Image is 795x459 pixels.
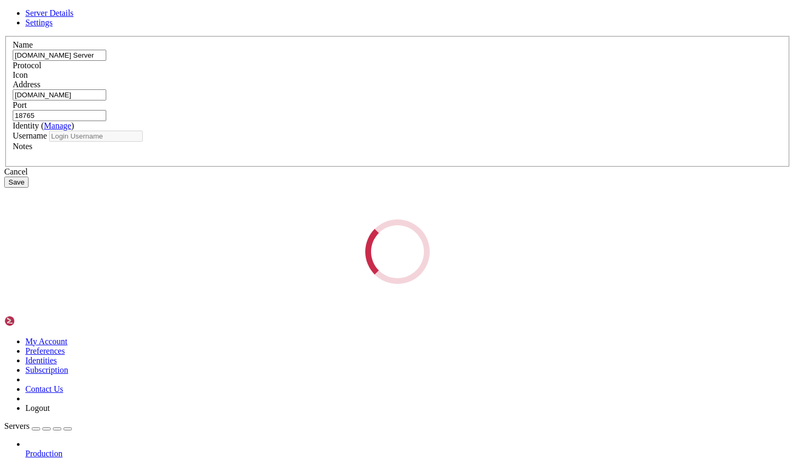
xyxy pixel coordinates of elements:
[25,365,68,374] a: Subscription
[25,403,50,412] a: Logout
[362,216,432,287] div: Loading...
[41,121,74,130] span: ( )
[4,167,791,177] div: Cancel
[13,121,74,130] label: Identity
[4,22,8,31] div: (0, 2)
[25,337,68,346] a: My Account
[13,40,33,49] label: Name
[13,131,47,140] label: Username
[25,449,62,458] span: Production
[25,346,65,355] a: Preferences
[13,89,106,100] input: Host Name or IP
[4,4,657,13] x-row: ERROR: Error loading private key: decryption check failed
[4,421,30,430] span: Servers
[13,142,32,151] label: Notes
[13,110,106,121] input: Port Number
[49,131,143,142] input: Login Username
[4,316,65,326] img: Shellngn
[13,80,40,89] label: Address
[13,50,106,61] input: Server Name
[13,100,27,109] label: Port
[25,449,791,458] a: Production
[4,421,72,430] a: Servers
[25,8,73,17] a: Server Details
[25,18,53,27] a: Settings
[25,356,57,365] a: Identities
[13,70,27,79] label: Icon
[25,384,63,393] a: Contact Us
[44,121,71,130] a: Manage
[4,177,29,188] button: Save
[13,61,41,70] label: Protocol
